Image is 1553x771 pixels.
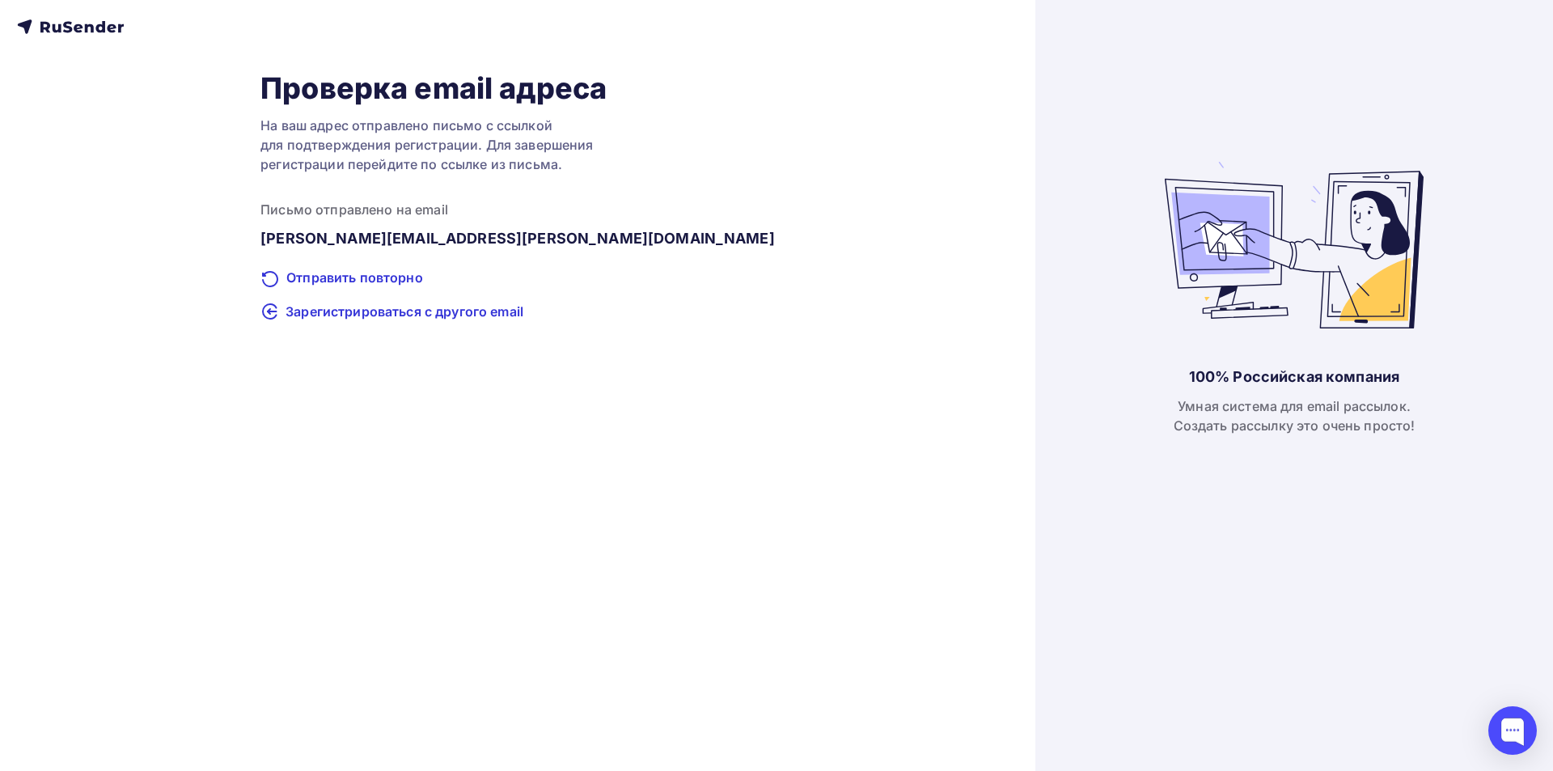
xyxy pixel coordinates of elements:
[260,229,775,248] div: [PERSON_NAME][EMAIL_ADDRESS][PERSON_NAME][DOMAIN_NAME]
[260,200,775,219] div: Письмо отправлено на email
[260,268,775,289] div: Отправить повторно
[260,116,775,174] div: На ваш адрес отправлено письмо с ссылкой для подтверждения регистрации. Для завершения регистраци...
[1189,367,1399,387] div: 100% Российская компания
[1174,396,1415,435] div: Умная система для email рассылок. Создать рассылку это очень просто!
[286,302,523,321] span: Зарегистрироваться с другого email
[260,70,775,106] h1: Проверка email адреса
